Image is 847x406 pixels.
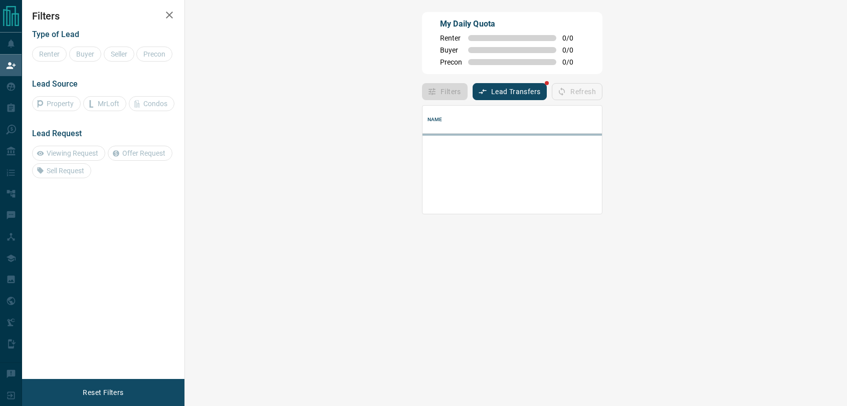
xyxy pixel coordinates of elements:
button: Reset Filters [76,384,130,401]
span: Lead Request [32,129,82,138]
span: Lead Source [32,79,78,89]
span: 0 / 0 [562,34,584,42]
p: My Daily Quota [440,18,584,30]
span: Precon [440,58,462,66]
span: Renter [440,34,462,42]
span: Buyer [440,46,462,54]
button: Lead Transfers [473,83,547,100]
span: Type of Lead [32,30,79,39]
div: Name [422,106,670,134]
div: Name [428,106,443,134]
span: 0 / 0 [562,46,584,54]
span: 0 / 0 [562,58,584,66]
h2: Filters [32,10,174,22]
